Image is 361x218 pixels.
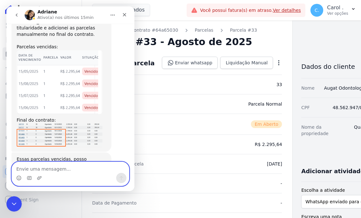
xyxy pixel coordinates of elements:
a: Contratos [3,33,79,46]
button: Selecionador de Emoji [10,169,15,174]
a: Crédito [3,118,79,131]
div: Fechar [112,3,124,14]
button: Início [100,3,112,15]
button: 6 selecionados [92,4,150,16]
div: Final do contrato: [10,111,100,117]
p: Ativo(a) nos últimos 15min [31,8,87,14]
iframe: Intercom live chat [6,196,22,212]
a: Contrato #64a65030 [131,27,178,34]
a: Recebíveis [3,165,79,178]
a: Parcelas [195,27,213,34]
button: C. Carol . Ver opções [305,1,361,19]
a: Clientes [3,76,79,88]
button: Enviar uma mensagem [110,166,120,177]
div: [PERSON_NAME], realizei a troca de titularidade e adicionei as parcelas manualmente no final do c... [5,9,105,145]
dd: 33 [277,81,282,88]
dt: CPF [301,104,309,111]
dd: Parcela Normal [248,101,282,107]
dd: - [280,180,282,187]
a: Liquidação Manual [220,57,273,69]
h2: Parcela #33 - Agosto de 2025 [92,36,252,48]
dt: Data de Pagamento [92,200,137,206]
div: Adriane diz… [5,146,123,201]
nav: Breadcrumb [92,27,282,34]
textarea: Envie uma mensagem... [5,156,123,166]
dd: [DATE] [267,161,282,167]
a: Parcelas [3,47,79,60]
a: Negativação [3,132,79,145]
div: Essas parcelas vencidas, posso descartá-las: [5,146,105,200]
dt: Nome da propriedade [301,124,340,137]
div: Essas parcelas vencidas, posso descartá-las: [10,150,100,162]
iframe: Intercom live chat [6,6,134,191]
a: Parcela #33 [230,27,257,34]
p: Carol . [327,4,348,11]
a: Visão Geral [3,19,79,32]
dd: R$ 2.295,64 [255,141,282,148]
button: Upload do anexo [30,169,36,174]
a: Enviar whatsapp [162,57,218,69]
a: Ver detalhes [273,8,301,13]
div: Plataformas [5,155,76,163]
span: Liquidação Manual [226,60,268,66]
div: [PERSON_NAME], realizei a troca de titularidade e adicionei as parcelas manualmente no final do c... [10,12,100,44]
a: Transferências [3,104,79,117]
span: Você possui fatura(s) em atraso. [200,7,301,14]
span: C. [315,8,319,12]
p: Ver opções [327,11,348,16]
a: Conta Hent [3,179,79,192]
a: Lotes [3,61,79,74]
button: Selecionador de GIF [20,169,25,174]
div: Adriane diz… [5,9,123,146]
dd: - [280,200,282,206]
a: Minha Carteira [3,90,79,102]
span: Em Aberto [251,120,282,128]
dt: Nome [301,85,314,91]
